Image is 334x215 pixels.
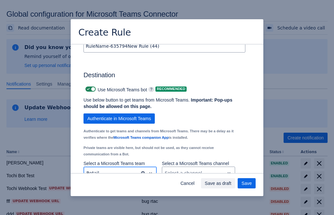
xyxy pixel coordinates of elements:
[71,44,263,174] div: Scrollable content
[180,178,195,188] span: Cancel
[201,178,235,188] button: Save as draft
[84,40,245,52] input: Please enter the name of the rule here
[205,178,232,188] span: Save as draft
[83,71,245,81] h3: Destination
[225,169,233,177] span: open
[87,113,151,124] span: Authenticate in Microsoft Teams
[83,146,214,156] small: Private teams are visible here, but should not be used, as they cannot receive communication from...
[242,178,252,188] span: Save
[147,169,154,177] span: open
[83,160,157,167] p: Select a Microsoft Teams team
[83,129,233,139] small: Authenticate to get teams and channels from Microsoft Teams. There may be a delay as it verifies ...
[113,136,169,139] a: Microsoft Teams companion App
[148,87,154,92] span: ?
[78,27,131,39] h3: Create Rule
[83,97,235,110] p: Use below button to get teams from Microsoft Teams.
[83,113,155,124] button: Authenticate in Microsoft Teams
[83,85,147,94] div: Use Microsoft Teams bot
[155,87,187,91] span: Recommended
[177,178,198,188] button: Cancel
[238,178,256,188] button: Save
[140,170,145,176] button: clear
[162,160,235,167] p: Select a Microsoft Teams channel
